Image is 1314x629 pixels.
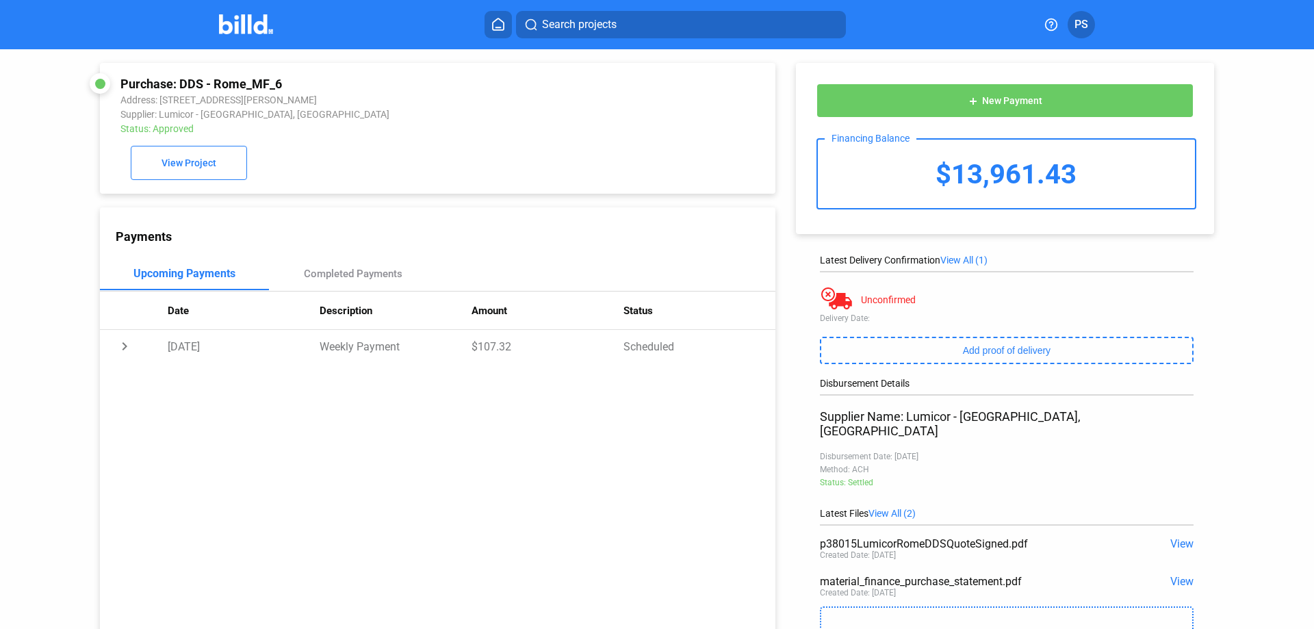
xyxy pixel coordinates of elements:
[982,96,1042,107] span: New Payment
[820,378,1194,389] div: Disbursement Details
[820,588,896,598] div: Created Date: [DATE]
[472,292,623,330] th: Amount
[623,292,775,330] th: Status
[120,77,628,91] div: Purchase: DDS - Rome_MF_6
[120,94,628,105] div: Address: [STREET_ADDRESS][PERSON_NAME]
[219,14,273,34] img: Billd Company Logo
[820,550,896,560] div: Created Date: [DATE]
[820,478,1194,487] div: Status: Settled
[940,255,988,266] span: View All (1)
[820,465,1194,474] div: Method: ACH
[168,292,320,330] th: Date
[820,255,1194,266] div: Latest Delivery Confirmation
[820,575,1119,588] div: material_finance_purchase_statement.pdf
[820,313,1194,323] div: Delivery Date:
[133,267,235,280] div: Upcoming Payments
[861,294,916,305] div: Unconfirmed
[516,11,846,38] button: Search projects
[1068,11,1095,38] button: PS
[168,330,320,363] td: [DATE]
[320,330,472,363] td: Weekly Payment
[1170,575,1194,588] span: View
[131,146,247,180] button: View Project
[542,16,617,33] span: Search projects
[820,537,1119,550] div: p38015LumicorRomeDDSQuoteSigned.pdf
[1170,537,1194,550] span: View
[120,109,628,120] div: Supplier: Lumicor - [GEOGRAPHIC_DATA], [GEOGRAPHIC_DATA]
[120,123,628,134] div: Status: Approved
[963,345,1051,356] span: Add proof of delivery
[162,158,216,169] span: View Project
[818,140,1195,208] div: $13,961.43
[868,508,916,519] span: View All (2)
[320,292,472,330] th: Description
[968,96,979,107] mat-icon: add
[816,84,1194,118] button: New Payment
[820,508,1194,519] div: Latest Files
[304,268,402,280] div: Completed Payments
[1074,16,1088,33] span: PS
[825,133,916,144] div: Financing Balance
[820,409,1194,438] div: Supplier Name: Lumicor - [GEOGRAPHIC_DATA], [GEOGRAPHIC_DATA]
[116,229,775,244] div: Payments
[820,337,1194,364] button: Add proof of delivery
[820,452,1194,461] div: Disbursement Date: [DATE]
[472,330,623,363] td: $107.32
[623,330,775,363] td: Scheduled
